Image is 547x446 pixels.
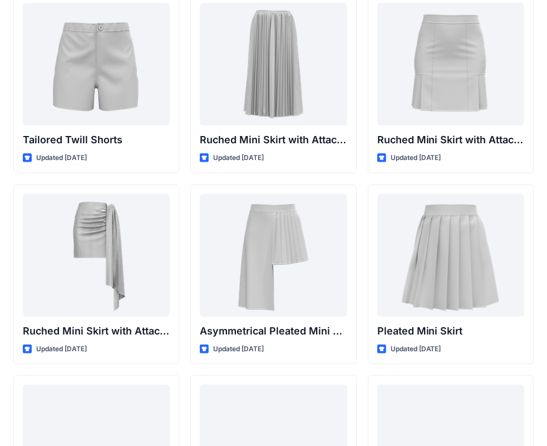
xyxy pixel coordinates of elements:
p: Updated [DATE] [213,343,264,355]
p: Asymmetrical Pleated Mini Skirt with Drape [200,323,347,339]
a: Asymmetrical Pleated Mini Skirt with Drape [200,194,347,317]
p: Updated [DATE] [213,152,264,164]
a: Pleated Mini Skirt [377,194,524,317]
a: Ruched Mini Skirt with Attached Draped Panel [377,3,524,125]
p: Updated [DATE] [391,152,441,164]
p: Pleated Mini Skirt [377,323,524,339]
p: Ruched Mini Skirt with Attached Draped Panel [377,132,524,148]
p: Tailored Twill Shorts [23,132,170,148]
a: Ruched Mini Skirt with Attached Draped Panel [23,194,170,317]
p: Updated [DATE] [36,152,87,164]
p: Ruched Mini Skirt with Attached Draped Panel [200,132,347,148]
a: Ruched Mini Skirt with Attached Draped Panel [200,3,347,125]
p: Updated [DATE] [391,343,441,355]
a: Tailored Twill Shorts [23,3,170,125]
p: Updated [DATE] [36,343,87,355]
p: Ruched Mini Skirt with Attached Draped Panel [23,323,170,339]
